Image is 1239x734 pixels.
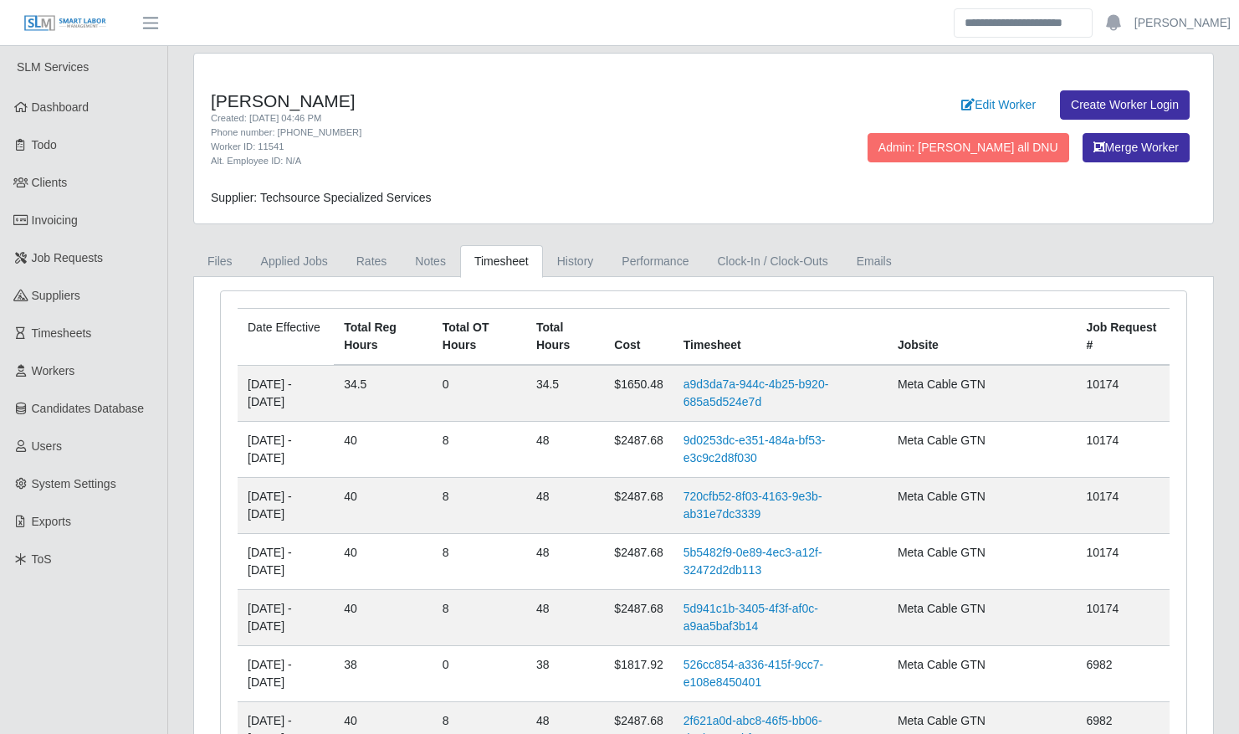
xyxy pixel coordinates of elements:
td: $2487.68 [604,422,673,478]
a: Applied Jobs [247,245,342,278]
span: Meta Cable GTN [898,546,986,559]
a: Notes [401,245,460,278]
td: 0 [433,365,526,422]
span: Timesheets [32,326,92,340]
span: Job Requests [32,251,104,264]
td: 8 [433,590,526,646]
span: Meta Cable GTN [898,714,986,727]
span: Users [32,439,63,453]
span: ToS [32,552,52,566]
span: Meta Cable GTN [898,434,986,447]
td: 38 [334,646,433,702]
span: Workers [32,364,75,377]
td: 8 [433,534,526,590]
button: Merge Worker [1083,133,1190,162]
span: Exports [32,515,71,528]
a: Rates [342,245,402,278]
a: Clock-In / Clock-Outs [703,245,842,278]
td: Date Effective [238,309,334,366]
td: 40 [334,534,433,590]
td: [DATE] - [DATE] [238,590,334,646]
div: Created: [DATE] 04:46 PM [211,111,776,126]
span: 6982 [1086,658,1112,671]
th: Cost [604,309,673,366]
td: $2487.68 [604,590,673,646]
div: Alt. Employee ID: N/A [211,154,776,168]
span: Meta Cable GTN [898,377,986,391]
td: 48 [526,534,604,590]
td: $1650.48 [604,365,673,422]
a: Timesheet [460,245,543,278]
span: 10174 [1086,377,1119,391]
span: SLM Services [17,60,89,74]
td: [DATE] - [DATE] [238,534,334,590]
a: 5d941c1b-3405-4f3f-af0c-a9aa5baf3b14 [683,602,818,633]
td: 8 [433,478,526,534]
span: Suppliers [32,289,80,302]
td: 40 [334,478,433,534]
td: 48 [526,478,604,534]
td: 48 [526,422,604,478]
span: Dashboard [32,100,90,114]
td: $1817.92 [604,646,673,702]
td: $2487.68 [604,534,673,590]
a: [PERSON_NAME] [1134,14,1231,32]
span: 6982 [1086,714,1112,727]
th: Total OT Hours [433,309,526,366]
td: [DATE] - [DATE] [238,422,334,478]
a: Files [193,245,247,278]
span: 10174 [1086,546,1119,559]
td: [DATE] - [DATE] [238,478,334,534]
div: Phone number: [PHONE_NUMBER] [211,126,776,140]
a: Emails [842,245,906,278]
td: 34.5 [526,365,604,422]
span: Todo [32,138,57,151]
span: Meta Cable GTN [898,658,986,671]
td: 40 [334,590,433,646]
td: 48 [526,590,604,646]
th: Jobsite [888,309,1077,366]
div: Worker ID: 11541 [211,140,776,154]
td: 38 [526,646,604,702]
a: 720cfb52-8f03-4163-9e3b-ab31e7dc3339 [683,490,822,521]
a: 5b5482f9-0e89-4ec3-a12f-32472d2db113 [683,546,822,577]
td: 34.5 [334,365,433,422]
input: Search [954,8,1093,38]
td: [DATE] - [DATE] [238,365,334,422]
img: SLM Logo [23,14,107,33]
span: 10174 [1086,434,1119,447]
td: 0 [433,646,526,702]
button: Admin: [PERSON_NAME] all DNU [868,133,1069,162]
td: $2487.68 [604,478,673,534]
span: 10174 [1086,602,1119,615]
span: Supplier: Techsource Specialized Services [211,191,432,204]
span: Invoicing [32,213,78,227]
h4: [PERSON_NAME] [211,90,776,111]
a: History [543,245,608,278]
a: Edit Worker [950,90,1047,120]
th: Job Request # [1076,309,1170,366]
th: Total Reg Hours [334,309,433,366]
span: 10174 [1086,490,1119,503]
a: Performance [607,245,703,278]
span: Candidates Database [32,402,145,415]
td: 40 [334,422,433,478]
a: a9d3da7a-944c-4b25-b920-685a5d524e7d [683,377,829,408]
th: Total Hours [526,309,604,366]
a: 526cc854-a336-415f-9cc7-e108e8450401 [683,658,823,689]
th: Timesheet [673,309,888,366]
a: 9d0253dc-e351-484a-bf53-e3c9c2d8f030 [683,434,826,465]
span: Meta Cable GTN [898,602,986,615]
td: [DATE] - [DATE] [238,646,334,702]
span: Meta Cable GTN [898,490,986,503]
td: 8 [433,422,526,478]
a: Create Worker Login [1060,90,1190,120]
span: System Settings [32,477,116,490]
span: Clients [32,176,68,189]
